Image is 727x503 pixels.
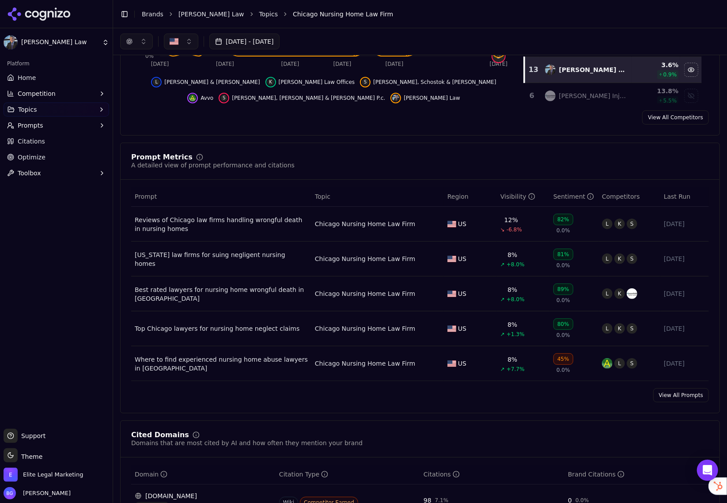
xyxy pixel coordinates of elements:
[458,324,466,333] span: US
[602,323,613,334] span: L
[135,492,272,500] div: [DOMAIN_NAME]
[373,79,496,86] span: [PERSON_NAME], Schostok & [PERSON_NAME]
[4,71,109,85] a: Home
[458,219,466,228] span: US
[559,91,626,100] div: [PERSON_NAME] Injury Lawyers
[189,95,196,102] img: avvo
[201,95,213,102] span: Avvo
[142,10,702,19] nav: breadcrumb
[447,325,456,332] img: US flag
[142,11,163,18] a: Brands
[315,289,415,298] div: Chicago Nursing Home Law Firm
[568,470,625,479] div: Brand Citations
[633,61,679,69] div: 3.6 %
[18,121,43,130] span: Prompts
[447,256,456,262] img: US flag
[424,470,460,479] div: Citations
[390,93,460,103] button: Hide malman law data
[153,79,160,86] span: L
[178,10,244,19] a: [PERSON_NAME] Law
[614,219,625,229] span: K
[315,219,415,228] div: Chicago Nursing Home Law Firm
[663,71,677,78] span: 0.9 %
[458,289,466,298] span: US
[627,323,637,334] span: S
[447,291,456,297] img: US flag
[18,89,56,98] span: Competition
[564,465,709,484] th: brandCitationCount
[627,288,637,299] img: rosenfeld injury lawyers
[553,318,573,330] div: 80%
[507,250,517,259] div: 8%
[444,187,497,207] th: Region
[524,57,702,83] tr: 13malman law[PERSON_NAME] Law3.6%0.9%Hide malman law data
[18,431,45,440] span: Support
[664,254,705,263] div: [DATE]
[315,192,330,201] span: Topic
[500,366,505,373] span: ↗
[660,187,709,207] th: Last Run
[135,285,308,303] div: Best rated lawyers for nursing home wrongful death in [GEOGRAPHIC_DATA]
[627,219,637,229] span: S
[602,192,640,201] span: Competitors
[557,367,570,374] span: 0.0%
[293,10,393,19] span: Chicago Nursing Home Law Firm
[219,93,385,103] button: Hide salvi, schostok & pritchard p.c. data
[18,453,42,460] span: Theme
[507,320,517,329] div: 8%
[18,153,45,162] span: Optimize
[18,137,45,146] span: Citations
[507,366,525,373] span: +7.7%
[507,331,525,338] span: +1.3%
[259,10,278,19] a: Topics
[392,95,399,102] img: malman law
[315,324,415,333] a: Chicago Nursing Home Law Firm
[315,359,415,368] a: Chicago Nursing Home Law Firm
[362,79,369,86] span: S
[4,487,16,499] img: Brian Gomez
[21,38,98,46] span: [PERSON_NAME] Law
[131,465,276,484] th: domain
[447,221,456,227] img: US flag
[23,471,83,479] span: Elite Legal Marketing
[553,214,573,225] div: 82%
[524,83,702,109] tr: 6rosenfeld injury lawyers[PERSON_NAME] Injury Lawyers13.8%5.5%Show rosenfeld injury lawyers data
[507,296,525,303] span: +8.0%
[333,61,352,68] tspan: [DATE]
[458,359,466,368] span: US
[507,261,525,268] span: +8.0%
[135,470,167,479] div: Domain
[4,468,18,482] img: Elite Legal Marketing
[135,216,308,233] a: Reviews of Chicago law firms handling wrongful death in nursing homes
[131,161,295,170] div: A detailed view of prompt performance and citations
[664,324,705,333] div: [DATE]
[627,253,637,264] span: S
[4,134,109,148] a: Citations
[545,91,556,101] img: rosenfeld injury lawyers
[4,150,109,164] a: Optimize
[135,250,308,268] div: [US_STATE] law firms for suing negligent nursing homes
[164,79,260,86] span: [PERSON_NAME] & [PERSON_NAME]
[135,324,308,333] div: Top Chicago lawyers for nursing home neglect claims
[135,355,308,373] a: Where to find experienced nursing home abuse lawyers in [GEOGRAPHIC_DATA]
[18,105,37,114] span: Topics
[614,323,625,334] span: K
[500,226,505,233] span: ↘
[4,468,83,482] button: Open organization switcher
[4,57,109,71] div: Platform
[170,37,178,46] img: United States
[642,110,709,125] a: View All Competitors
[360,77,496,87] button: Hide salvi, schostok & pritchard data
[131,154,193,161] div: Prompt Metrics
[145,53,154,59] tspan: 0%
[458,254,466,263] span: US
[614,288,625,299] span: K
[220,95,227,102] span: S
[276,465,420,484] th: citationTypes
[507,285,517,294] div: 8%
[653,388,709,402] a: View All Prompts
[447,360,456,367] img: US flag
[19,489,71,497] span: [PERSON_NAME]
